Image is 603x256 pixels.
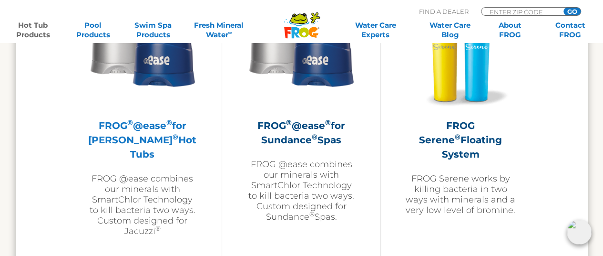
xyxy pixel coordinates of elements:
a: Water CareExperts [337,21,413,40]
p: FROG @ease combines our minerals with SmartChlor Technology to kill bacteria two ways. Custom des... [246,159,357,222]
sup: ® [455,132,460,141]
h2: FROG @ease for Sundance Spas [246,118,357,147]
a: ContactFROG [547,21,593,40]
a: PoolProducts [70,21,116,40]
sup: ® [166,118,172,127]
h2: FROG @ease for [PERSON_NAME] Hot Tubs [87,118,198,161]
p: FROG @ease combines our minerals with SmartChlor Technology to kill bacteria two ways. Custom des... [87,173,198,236]
input: GO [563,8,581,15]
a: Water CareBlog [427,21,473,40]
a: Swim SpaProducts [130,21,176,40]
sup: ® [173,132,178,141]
sup: ® [312,132,317,141]
sup: ® [127,118,133,127]
img: openIcon [567,220,592,245]
input: Zip Code Form [489,8,553,16]
sup: ® [286,118,292,127]
a: Fresh MineralWater∞ [190,21,248,40]
sup: ∞ [228,29,232,36]
p: FROG Serene works by killing bacteria in two ways with minerals and a very low level of bromine. [405,173,516,215]
a: Hot TubProducts [10,21,56,40]
sup: ® [325,118,331,127]
p: Find A Dealer [419,7,469,16]
h2: FROG Serene Floating System [405,118,516,161]
a: AboutFROG [487,21,533,40]
sup: ® [155,224,161,232]
sup: ® [309,210,314,218]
